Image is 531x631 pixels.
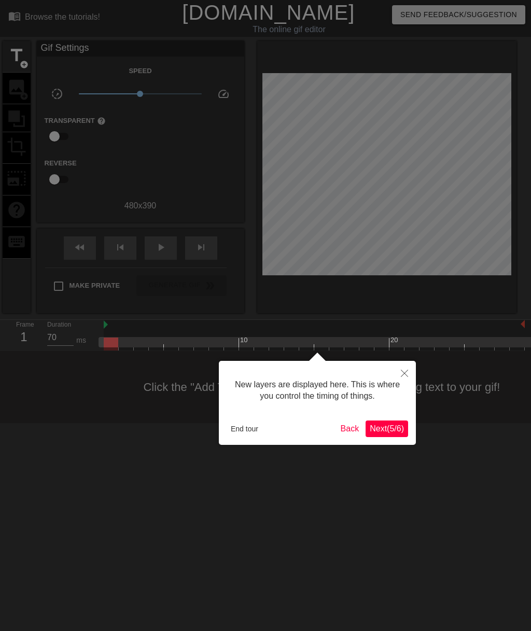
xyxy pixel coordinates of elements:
[227,421,262,437] button: End tour
[393,361,416,385] button: Close
[366,420,408,437] button: Next
[337,420,364,437] button: Back
[227,369,408,413] div: New layers are displayed here. This is where you control the timing of things.
[370,424,404,433] span: Next ( 5 / 6 )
